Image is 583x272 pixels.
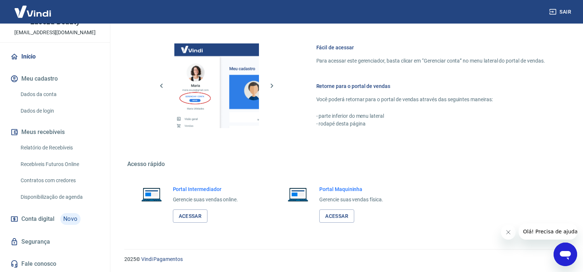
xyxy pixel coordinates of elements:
a: Disponibilização de agenda [18,190,101,205]
a: Acessar [319,209,354,223]
iframe: Botão para abrir a janela de mensagens [554,243,577,266]
p: Gerencie suas vendas online. [173,196,238,204]
h5: Acesso rápido [127,160,563,168]
a: Relatório de Recebíveis [18,140,101,155]
p: Para acessar este gerenciador, basta clicar em “Gerenciar conta” no menu lateral do portal de ven... [316,57,545,65]
span: Olá! Precisa de ajuda? [4,5,62,11]
span: Conta digital [21,214,54,224]
img: Imagem de um notebook aberto [136,186,167,203]
a: Vindi Pagamentos [141,256,183,262]
p: Gerencie suas vendas física. [319,196,383,204]
a: Acessar [173,209,208,223]
h6: Portal Maquininha [319,186,383,193]
p: [EMAIL_ADDRESS][DOMAIN_NAME] [14,29,96,36]
img: Imagem de um notebook aberto [282,186,313,203]
p: 2025 © [124,255,565,263]
h6: Portal Intermediador [173,186,238,193]
h6: Retorne para o portal de vendas [316,82,545,90]
h6: Fácil de acessar [316,44,545,51]
a: Contratos com credores [18,173,101,188]
a: Conta digitalNovo [9,210,101,228]
p: - parte inferior do menu lateral [316,112,545,120]
a: Fale conosco [9,256,101,272]
a: Recebíveis Futuros Online [18,157,101,172]
a: Segurança [9,234,101,250]
p: - rodapé desta página [316,120,545,128]
img: Imagem da dashboard mostrando o botão de gerenciar conta na sidebar no lado esquerdo [174,43,259,128]
a: Início [9,49,101,65]
img: Vindi [9,0,57,23]
p: Você poderá retornar para o portal de vendas através das seguintes maneiras: [316,96,545,103]
button: Meu cadastro [9,71,101,87]
button: Meus recebíveis [9,124,101,140]
button: Sair [548,5,574,19]
a: Dados de login [18,103,101,119]
span: Novo [60,213,81,225]
p: L'aceza Beauty [30,18,79,26]
iframe: Mensagem da empresa [519,223,577,240]
a: Dados da conta [18,87,101,102]
iframe: Fechar mensagem [501,225,516,240]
